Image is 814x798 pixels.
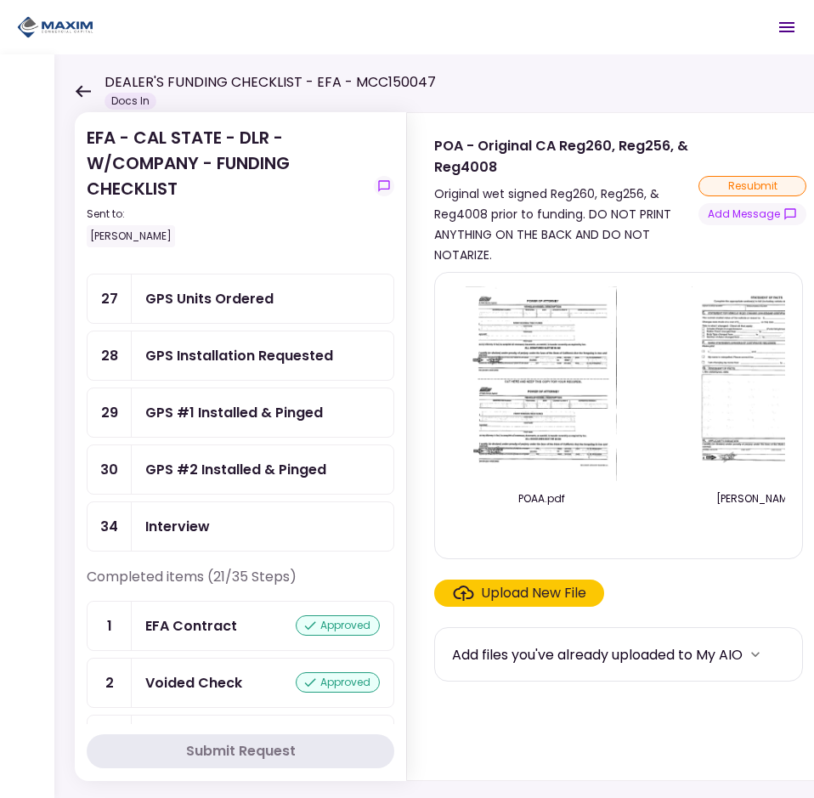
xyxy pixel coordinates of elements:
a: 28GPS Installation Requested [87,331,394,381]
div: GPS Units Ordered [145,288,274,309]
div: GPS Installation Requested [145,345,333,366]
div: 27 [88,274,132,323]
h1: DEALER'S FUNDING CHECKLIST - EFA - MCC150047 [105,72,436,93]
div: Docs In [105,93,156,110]
div: Add files you've already uploaded to My AIO [452,644,743,665]
img: Partner icon [17,14,93,40]
a: 2Voided Checkapproved [87,658,394,708]
div: [PERSON_NAME] [87,225,175,247]
div: Original wet signed Reg260, Reg256, & Reg4008 prior to funding. DO NOT PRINT ANYTHING ON THE BACK... [434,184,698,265]
div: 29 [88,388,132,437]
div: 28 [88,331,132,380]
div: Interview [145,516,210,537]
div: GPS #1 Installed & Pinged [145,402,323,423]
button: more [743,642,768,667]
div: EFA Contract [145,615,237,637]
span: Click here to upload the required document [434,580,604,607]
div: EFA - CAL STATE - DLR - W/COMPANY - FUNDING CHECKLIST [87,125,367,247]
a: 30GPS #2 Installed & Pinged [87,444,394,495]
button: Submit Request [87,734,394,768]
button: show-messages [374,176,394,196]
div: approved [296,672,380,693]
a: 3Signed CA Approval & Disclosure Formsapproved [87,715,394,765]
div: 1 [88,602,132,650]
div: Submit Request [186,741,296,761]
button: Open menu [766,7,807,48]
div: Completed items (21/35 Steps) [87,567,394,601]
a: 34Interview [87,501,394,552]
button: show-messages [698,203,806,225]
div: POA - Original CA Reg260, Reg256, & Reg4008 [434,135,698,178]
a: 29GPS #1 Installed & Pinged [87,388,394,438]
div: 2 [88,659,132,707]
div: Voided Check [145,672,242,693]
div: 30 [88,445,132,494]
a: 1EFA Contractapproved [87,601,394,651]
div: resubmit [698,176,806,196]
div: Sent to: [87,207,367,222]
div: approved [296,615,380,636]
div: 3 [88,716,132,764]
a: 27GPS Units Ordered [87,274,394,324]
div: Upload New File [481,583,586,603]
div: GPS #2 Installed & Pinged [145,459,326,480]
div: POAA.pdf [452,491,630,507]
div: 34 [88,502,132,551]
